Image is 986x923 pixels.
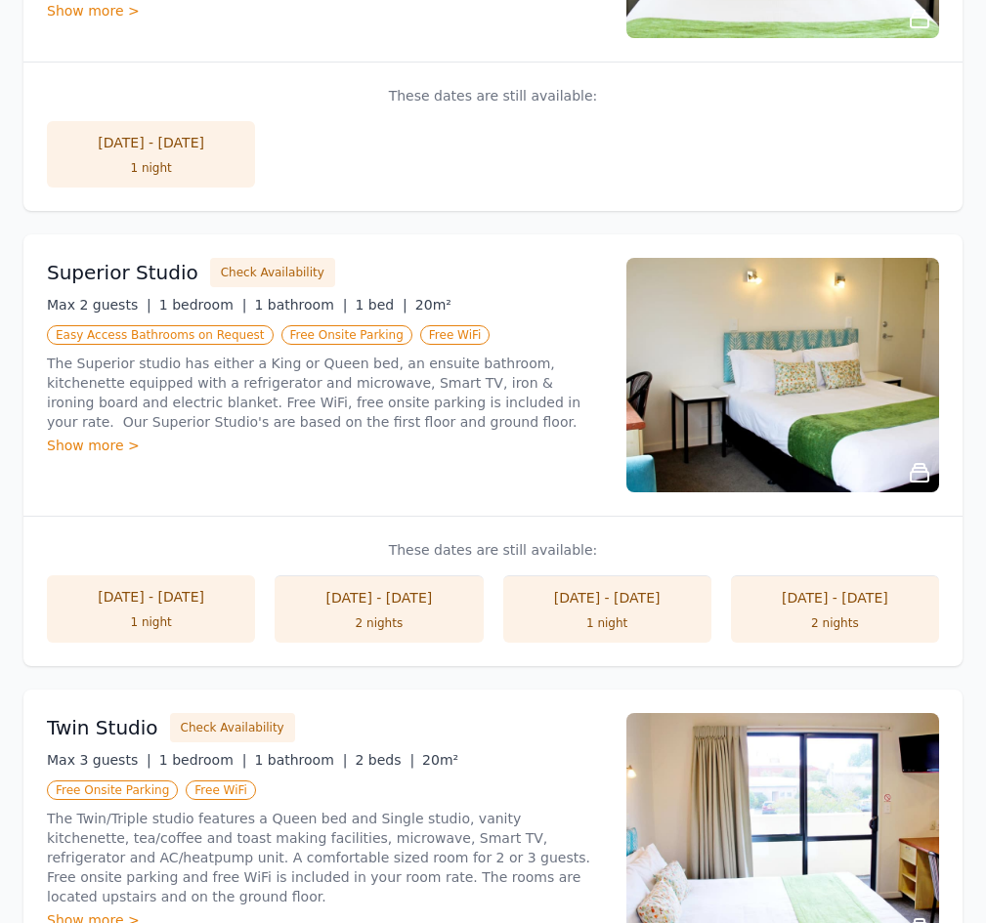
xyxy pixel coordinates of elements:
[523,588,692,608] div: [DATE] - [DATE]
[523,615,692,631] div: 1 night
[159,297,247,313] span: 1 bedroom |
[420,325,491,345] span: Free WiFi
[47,1,603,21] div: Show more >
[47,325,274,345] span: Easy Access Bathrooms on Request
[355,752,414,768] span: 2 beds |
[47,86,939,105] p: These dates are still available:
[159,752,247,768] span: 1 bedroom |
[47,540,939,560] p: These dates are still available:
[47,354,603,432] p: The Superior studio has either a King or Queen bed, an ensuite bathroom, kitchenette equipped wit...
[66,133,236,152] div: [DATE] - [DATE]
[254,752,347,768] span: 1 bathroom |
[422,752,458,768] span: 20m²
[47,259,198,286] h3: Superior Studio
[294,615,463,631] div: 2 nights
[47,297,151,313] span: Max 2 guests |
[186,780,256,800] span: Free WiFi
[415,297,451,313] span: 20m²
[47,752,151,768] span: Max 3 guests |
[66,160,236,176] div: 1 night
[294,588,463,608] div: [DATE] - [DATE]
[66,587,236,607] div: [DATE] - [DATE]
[47,436,603,455] div: Show more >
[66,614,236,630] div: 1 night
[47,780,178,800] span: Free Onsite Parking
[254,297,347,313] span: 1 bathroom |
[47,714,158,741] h3: Twin Studio
[170,713,295,742] button: Check Availability
[47,809,603,906] p: The Twin/Triple studio features a Queen bed and Single studio, vanity kitchenette, tea/coffee and...
[750,615,920,631] div: 2 nights
[281,325,412,345] span: Free Onsite Parking
[750,588,920,608] div: [DATE] - [DATE]
[355,297,407,313] span: 1 bed |
[210,258,335,287] button: Check Availability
